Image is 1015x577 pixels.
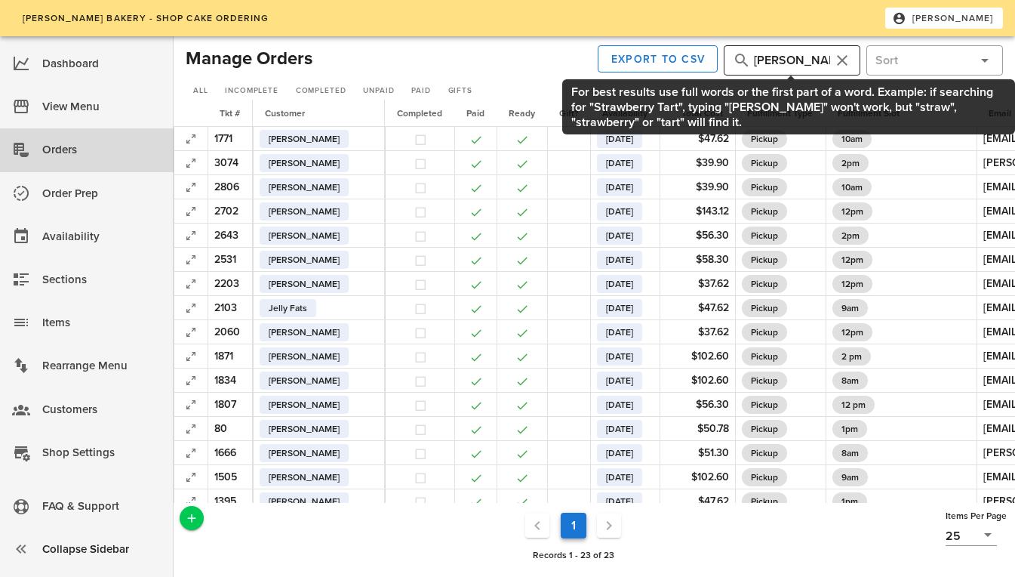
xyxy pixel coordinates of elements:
[217,84,285,99] a: Incomplete
[611,53,706,66] span: Export to CSV
[660,199,735,224] td: $143.12
[724,45,860,76] div: Hit Enter to search
[207,509,940,542] nav: Pagination Navigation
[448,86,472,95] span: Gifts
[208,441,253,465] td: 1666
[269,202,340,221] span: [PERSON_NAME]
[606,396,633,414] span: [DATE]
[946,511,1007,521] span: Items Per Page
[42,353,161,378] div: Rearrange Menu
[606,154,633,172] span: [DATE]
[606,372,633,390] span: [DATE]
[598,45,718,73] button: Export to CSV
[186,84,214,99] a: All
[751,130,778,148] span: Pickup
[208,393,253,417] td: 1807
[404,84,438,99] a: Paid
[269,444,340,462] span: [PERSON_NAME]
[208,344,253,369] td: 1871
[751,299,778,317] span: Pickup
[841,202,863,221] span: 12pm
[269,492,340,511] span: [PERSON_NAME]
[288,84,353,99] a: Completed
[606,130,633,148] span: [DATE]
[186,45,312,73] h2: Manage Orders
[606,468,633,486] span: [DATE]
[180,467,201,488] button: Expand Record
[42,397,161,422] div: Customers
[885,8,1003,29] button: [PERSON_NAME]
[42,181,161,206] div: Order Prep
[454,100,497,127] th: Paid
[180,128,201,150] button: Expand Record
[606,323,633,341] span: [DATE]
[208,175,253,199] td: 2806
[895,11,994,25] span: [PERSON_NAME]
[751,251,778,269] span: Pickup
[841,347,862,366] span: 2 pm
[397,108,442,119] span: Completed
[269,420,340,438] span: [PERSON_NAME]
[356,84,401,99] a: Unpaid
[606,492,633,511] span: [DATE]
[208,224,253,248] td: 2643
[180,249,201,270] button: Expand Record
[751,227,778,245] span: Pickup
[21,13,269,23] span: [PERSON_NAME] Bakery - Shop Cake Ordering
[441,84,479,99] a: Gifts
[269,275,340,293] span: [PERSON_NAME]
[841,468,859,486] span: 9am
[841,299,859,317] span: 9am
[841,396,866,414] span: 12 pm
[606,444,633,462] span: [DATE]
[606,299,633,317] span: [DATE]
[295,86,346,95] span: Completed
[751,372,778,390] span: Pickup
[180,177,201,198] button: Expand Record
[253,100,385,127] th: Customer
[497,100,547,127] th: Ready
[42,494,161,519] div: FAQ & Support
[269,130,340,148] span: [PERSON_NAME]
[192,86,208,95] span: All
[841,275,863,293] span: 12pm
[606,420,633,438] span: [DATE]
[660,344,735,369] td: $102.60
[208,151,253,175] td: 3074
[180,506,204,530] button: Add a New Record
[660,369,735,393] td: $102.60
[841,130,863,148] span: 10am
[751,275,778,293] span: Pickup
[733,51,751,69] button: prepend icon
[180,273,201,295] button: Expand Record
[180,418,201,440] button: Expand Record
[180,201,201,222] button: Expand Record
[269,251,340,269] span: [PERSON_NAME]
[841,178,863,196] span: 10am
[208,272,253,296] td: 2203
[269,299,307,317] span: Jelly Fats
[180,225,201,246] button: Expand Record
[660,320,735,344] td: $37.62
[208,127,253,151] td: 1771
[841,323,863,341] span: 12pm
[208,199,253,224] td: 2702
[180,346,201,367] button: Expand Record
[559,108,578,119] span: Gift?
[841,372,859,390] span: 8am
[751,444,778,462] span: Pickup
[42,94,161,119] div: View Menu
[660,417,735,441] td: $50.78
[841,154,860,172] span: 2pm
[224,86,278,95] span: Incomplete
[841,492,858,511] span: 1pm
[208,320,253,344] td: 2060
[180,370,201,391] button: Expand Record
[751,420,778,438] span: Pickup
[42,310,161,335] div: Items
[208,296,253,320] td: 2103
[561,513,586,538] button: Current Page, Page 1
[208,100,253,127] th: Tkt #
[946,529,961,543] div: 25
[660,489,735,514] td: $47.62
